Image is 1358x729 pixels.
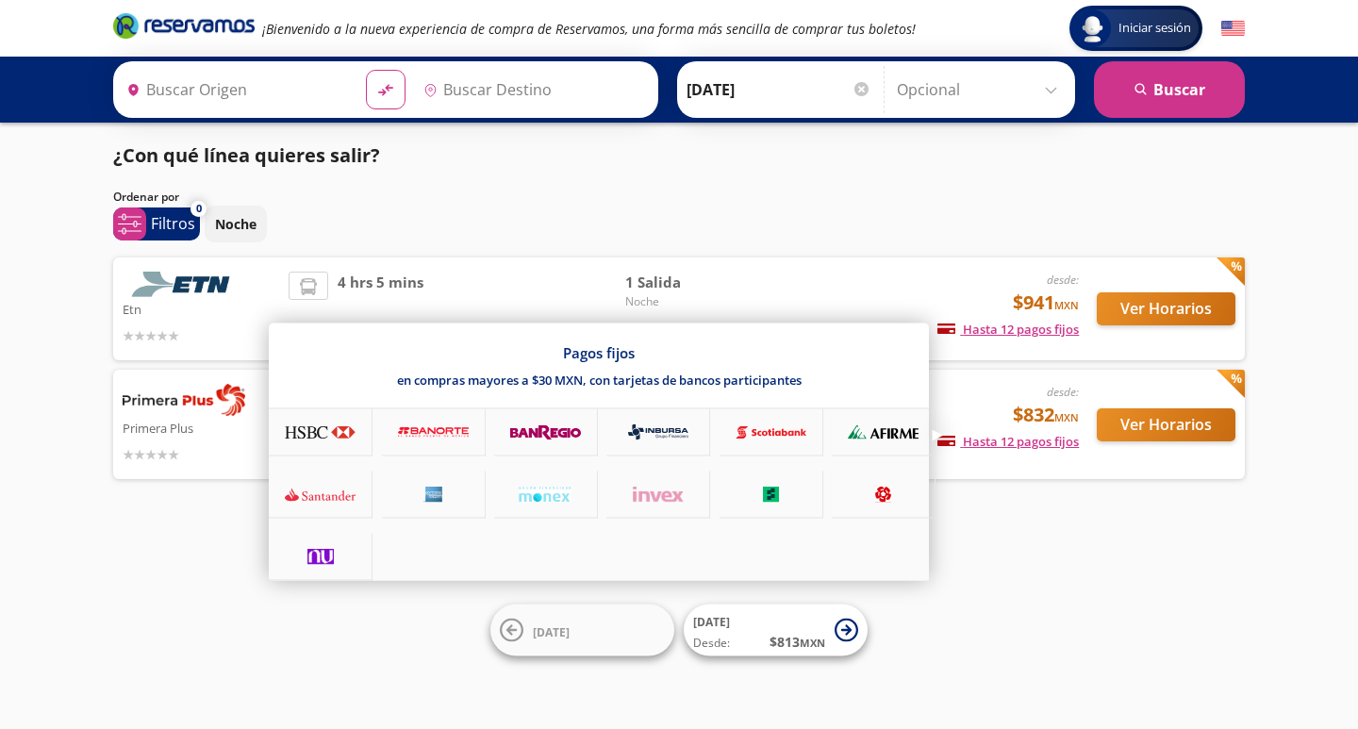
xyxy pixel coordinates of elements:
span: [DATE] [693,614,730,630]
small: MXN [1054,410,1079,424]
em: desde: [1047,384,1079,400]
span: $832 [1013,401,1079,429]
p: Primera Plus [123,416,279,439]
p: ¿Con qué línea quieres salir? [113,141,380,170]
p: Pagos fijos [563,343,635,362]
p: Etn [123,297,279,320]
small: MXN [1054,298,1079,312]
span: 1 Salida [625,272,757,293]
button: Ver Horarios [1097,408,1235,441]
button: Ver Horarios [1097,292,1235,325]
input: Opcional [897,66,1066,113]
img: Etn [123,272,245,297]
button: Noche [205,206,267,242]
img: Primera Plus [123,384,245,416]
input: Buscar Destino [416,66,648,113]
a: Brand Logo [113,11,255,45]
span: Desde: [693,635,730,652]
input: Elegir Fecha [687,66,871,113]
em: desde: [1047,272,1079,288]
p: en compras mayores a $30 MXN, con tarjetas de bancos participantes [397,372,802,389]
span: Iniciar sesión [1111,19,1199,38]
span: 4 hrs 5 mins [338,272,423,346]
span: $941 [1013,289,1079,317]
span: $ 813 [770,632,825,652]
p: Filtros [151,212,195,235]
button: Buscar [1094,61,1245,118]
span: [DATE] [533,623,570,639]
input: Buscar Origen [119,66,351,113]
button: 0Filtros [113,207,200,240]
button: English [1221,17,1245,41]
p: Noche [215,214,257,234]
p: Ordenar por [113,189,179,206]
span: 0 [196,201,202,217]
button: [DATE]Desde:$813MXN [684,605,868,656]
span: Hasta 12 pagos fijos [937,321,1079,338]
span: Noche [625,293,757,310]
small: MXN [800,636,825,650]
button: [DATE] [490,605,674,656]
i: Brand Logo [113,11,255,40]
span: Hasta 12 pagos fijos [937,433,1079,450]
em: ¡Bienvenido a la nueva experiencia de compra de Reservamos, una forma más sencilla de comprar tus... [262,20,916,38]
